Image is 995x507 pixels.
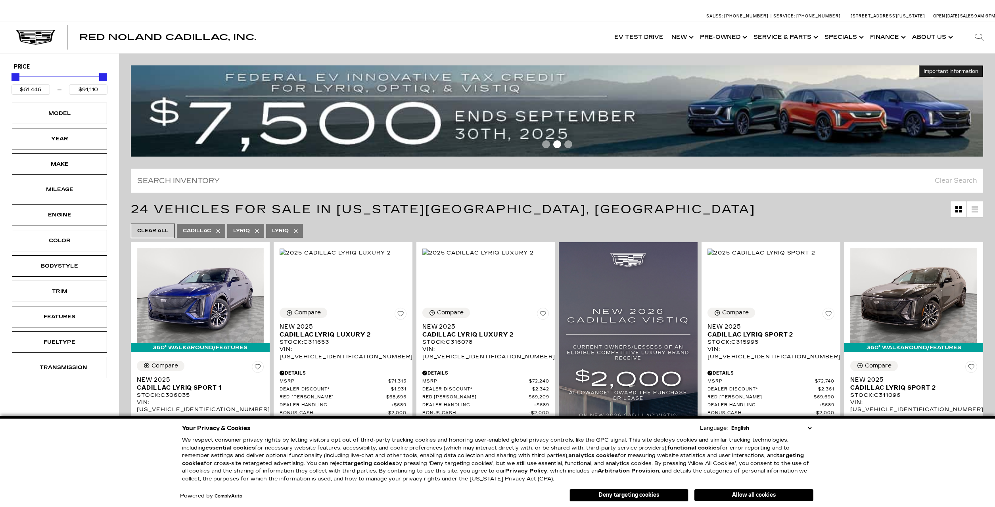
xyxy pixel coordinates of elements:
span: Go to slide 3 [564,140,572,148]
input: Maximum [69,84,107,95]
span: $1,931 [389,386,406,392]
div: MakeMake [12,153,107,175]
span: [PHONE_NUMBER] [796,13,841,19]
div: FueltypeFueltype [12,331,107,353]
a: Sales: [PHONE_NUMBER] [706,14,771,18]
img: 2025 Cadillac LYRIQ Sport 2 [707,249,815,257]
span: Dealer Discount* [707,386,816,392]
span: $72,740 [815,379,834,385]
a: New 2025Cadillac LYRIQ Luxury 2 [280,323,406,339]
a: New 2025Cadillac LYRIQ Sport 2 [707,323,834,339]
div: Model [40,109,79,118]
img: 2025 Cadillac LYRIQ Sport 2 [850,248,977,343]
span: [PHONE_NUMBER] [724,13,769,19]
span: Sales: [706,13,723,19]
div: EngineEngine [12,204,107,226]
span: Dealer Handling [280,402,391,408]
div: Compare [151,362,178,369]
span: 9 AM-6 PM [974,13,995,19]
button: Deny targeting cookies [569,489,688,501]
div: Stock : C311096 [850,392,977,399]
a: Red Noland Cadillac, Inc. [79,33,256,41]
span: LYRIQ [272,226,289,236]
div: ModelModel [12,103,107,124]
img: 2025 Cadillac LYRIQ Luxury 2 [422,249,534,257]
a: Service: [PHONE_NUMBER] [771,14,843,18]
span: $2,342 [530,386,549,392]
strong: targeting cookies [345,460,395,467]
div: Stock : C316078 [422,339,549,346]
p: We respect consumer privacy rights by letting visitors opt out of third-party tracking cookies an... [182,436,813,483]
span: Go to slide 1 [542,140,550,148]
img: 2025 Cadillac LYRIQ Sport 1 [137,248,264,343]
div: TransmissionTransmission [12,357,107,378]
span: Dealer Handling [422,402,534,408]
select: Language Select [729,424,813,432]
a: New 2025Cadillac LYRIQ Sport 1 [137,376,264,392]
a: About Us [908,21,955,53]
a: Red [PERSON_NAME] $69,209 [422,394,549,400]
span: MSRP [422,379,529,385]
div: Compare [865,362,891,369]
div: Language: [700,426,728,431]
span: $68,695 [386,394,406,400]
strong: functional cookies [667,445,720,451]
div: Year [40,134,79,143]
button: Save Vehicle [252,361,264,376]
div: FeaturesFeatures [12,306,107,327]
div: Pricing Details - New 2025 Cadillac LYRIQ Luxury 2 [422,369,549,377]
div: 360° WalkAround/Features [131,343,270,352]
input: Search Inventory [131,168,983,193]
div: VIN: [US_VEHICLE_IDENTIFICATION_NUMBER] [707,346,834,360]
span: 24 Vehicles for Sale in [US_STATE][GEOGRAPHIC_DATA], [GEOGRAPHIC_DATA] [131,202,755,216]
div: Pricing Details - New 2025 Cadillac LYRIQ Luxury 2 [280,369,406,377]
img: Cadillac Dark Logo with Cadillac White Text [16,30,56,45]
span: $689 [819,402,834,408]
span: $689 [391,402,406,408]
button: Compare Vehicle [850,361,898,371]
a: Pre-Owned [696,21,750,53]
div: Compare [437,309,464,316]
div: Stock : C306035 [137,392,264,399]
div: Mileage [40,185,79,194]
span: Red [PERSON_NAME] [707,394,814,400]
div: BodystyleBodystyle [12,255,107,277]
span: Lyriq [233,226,250,236]
button: Save Vehicle [822,308,834,323]
span: Dealer Discount* [422,386,530,392]
span: New 2025 [137,376,258,384]
span: Dealer Handling [707,402,819,408]
strong: analytics cookies [568,452,618,459]
span: New 2025 [280,323,401,331]
div: TrimTrim [12,281,107,302]
div: Compare [294,309,321,316]
strong: essential cookies [205,445,255,451]
u: Privacy Policy [505,468,547,474]
span: Bonus Cash [280,410,386,416]
span: Red [PERSON_NAME] [280,394,386,400]
button: Compare Vehicle [280,308,327,318]
a: Bonus Cash $2,000 [707,410,834,416]
span: Cadillac LYRIQ Sport 1 [137,384,258,392]
a: MSRP $71,315 [280,379,406,385]
span: Service: [773,13,795,19]
a: Dealer Handling $689 [280,402,406,408]
div: Bodystyle [40,262,79,270]
strong: targeting cookies [182,452,804,467]
span: Bonus Cash [707,410,814,416]
div: ColorColor [12,230,107,251]
div: Pricing Details - New 2025 Cadillac LYRIQ Sport 2 [707,369,834,377]
a: [STREET_ADDRESS][US_STATE] [851,13,925,19]
span: Cadillac LYRIQ Luxury 2 [280,331,401,339]
span: Bonus Cash [422,410,529,416]
button: Compare Vehicle [707,308,755,318]
div: MileageMileage [12,179,107,200]
button: Important Information [919,65,983,77]
a: EV Test Drive [610,21,667,53]
span: Red [PERSON_NAME] [422,394,529,400]
span: $689 [534,402,549,408]
span: $2,000 [386,410,406,416]
button: Save Vehicle [537,308,549,323]
div: Compare [722,309,749,316]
